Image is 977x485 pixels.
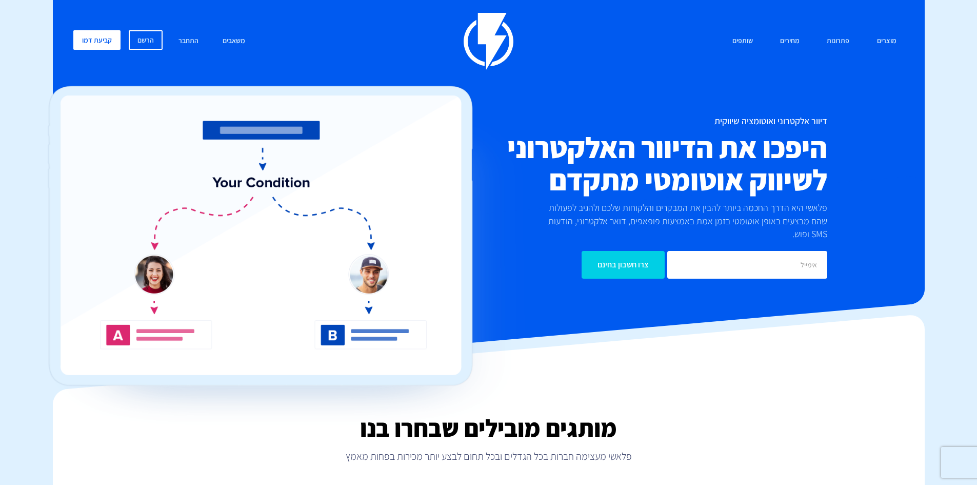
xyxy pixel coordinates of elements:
a: הרשם [129,30,163,50]
a: התחבר [171,30,206,52]
h2: מותגים מובילים שבחרו בנו [53,415,925,441]
p: פלאשי מעצימה חברות בכל הגדלים ובכל תחום לבצע יותר מכירות בפחות מאמץ [53,449,925,463]
a: פתרונות [819,30,857,52]
a: מחירים [772,30,807,52]
p: פלאשי היא הדרך החכמה ביותר להבין את המבקרים והלקוחות שלכם ולהגיב לפעולות שהם מבצעים באופן אוטומטי... [531,201,827,241]
a: מוצרים [869,30,904,52]
a: משאבים [215,30,253,52]
input: צרו חשבון בחינם [582,251,665,279]
input: אימייל [667,251,827,279]
a: קביעת דמו [73,30,121,50]
h1: דיוור אלקטרוני ואוטומציה שיווקית [427,116,827,126]
h2: היפכו את הדיוור האלקטרוני לשיווק אוטומטי מתקדם [427,131,827,196]
a: שותפים [725,30,761,52]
